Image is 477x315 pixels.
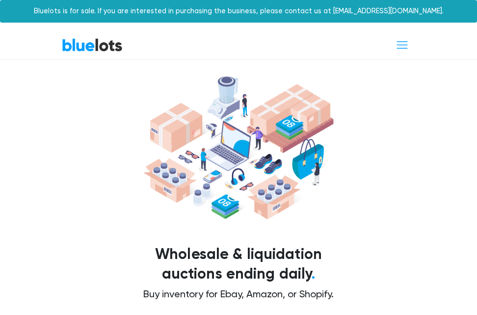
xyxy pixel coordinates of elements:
span: . [312,265,315,283]
button: Toggle navigation [389,36,415,54]
a: BlueLots [62,38,123,52]
h1: Wholesale & liquidation auctions ending daily [69,245,408,284]
h2: Buy inventory for Ebay, Amazon, or Shopify. [69,288,408,300]
img: hero-ee84e7d0318cb26816c560f6b4441b76977f77a177738b4e94f68c95b2b83dbb.png [140,72,337,223]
